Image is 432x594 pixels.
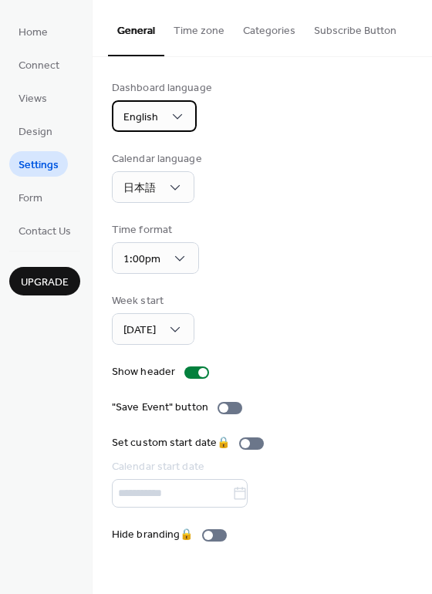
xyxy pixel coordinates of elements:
[9,218,80,243] a: Contact Us
[9,52,69,77] a: Connect
[9,184,52,210] a: Form
[19,58,59,74] span: Connect
[9,85,56,110] a: Views
[19,224,71,240] span: Contact Us
[21,275,69,291] span: Upgrade
[19,157,59,174] span: Settings
[112,364,175,380] div: Show header
[123,320,156,341] span: [DATE]
[112,222,196,238] div: Time format
[112,400,208,416] div: "Save Event" button
[9,118,62,143] a: Design
[123,107,158,128] span: English
[9,267,80,295] button: Upgrade
[112,80,212,96] div: Dashboard language
[112,293,191,309] div: Week start
[9,151,68,177] a: Settings
[123,178,156,199] span: 日本語
[19,191,42,207] span: Form
[19,25,48,41] span: Home
[9,19,57,44] a: Home
[19,124,52,140] span: Design
[112,151,202,167] div: Calendar language
[19,91,47,107] span: Views
[123,249,160,270] span: 1:00pm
